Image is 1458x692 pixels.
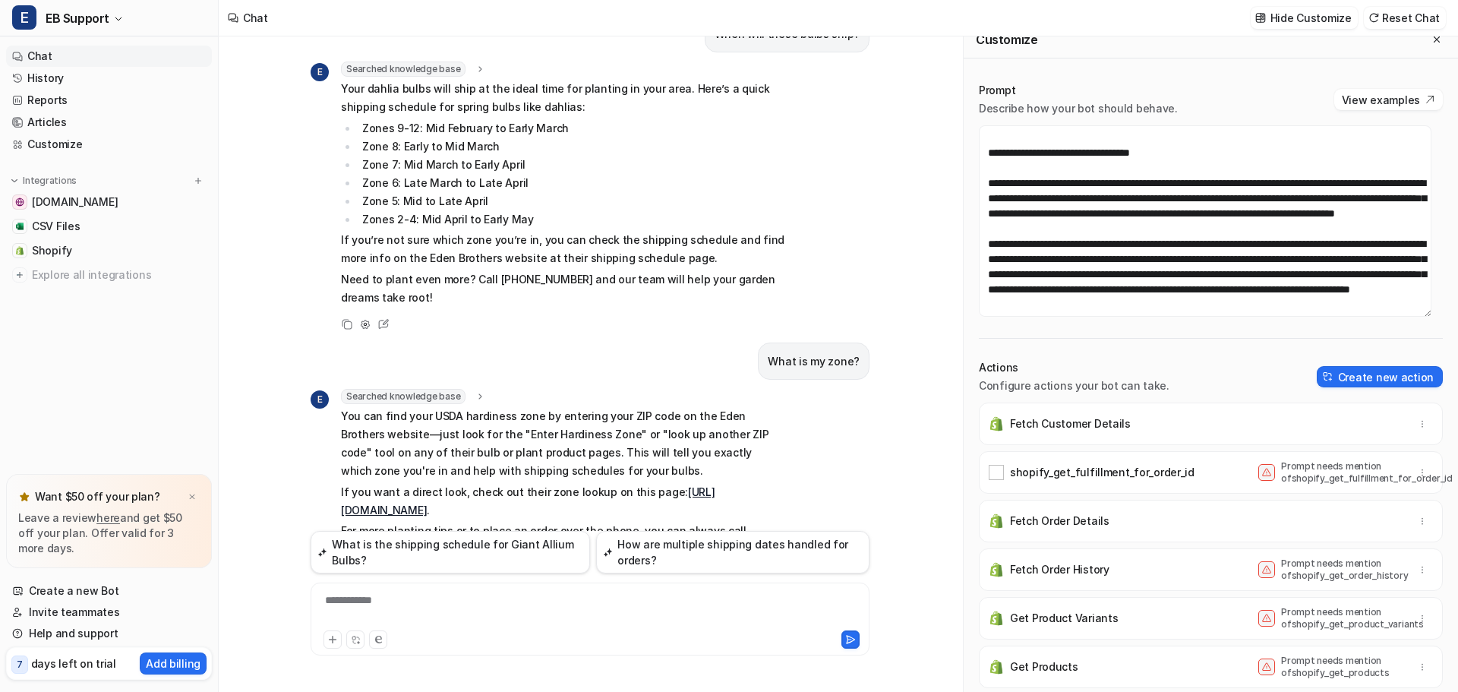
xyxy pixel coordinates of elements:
p: Get Products [1010,659,1078,675]
li: Zone 6: Late March to Late April [358,174,785,192]
a: Chat [6,46,212,67]
a: History [6,68,212,89]
button: Reset Chat [1364,7,1446,29]
span: Searched knowledge base [341,62,465,77]
p: Configure actions your bot can take. [979,378,1169,393]
p: If you want a direct look, check out their zone lookup on this page: . [341,483,785,520]
p: Get Product Variants [1010,611,1118,626]
img: Fetch Order History icon [989,562,1004,577]
p: Prompt [979,83,1178,98]
a: Help and support [6,623,212,644]
img: www.edenbrothers.com [15,197,24,207]
button: Close flyout [1428,30,1446,49]
a: CSV FilesCSV Files [6,216,212,237]
p: Prompt needs mention of shopify_get_fulfillment_for_order_id [1281,460,1403,485]
p: Fetch Order Details [1010,513,1109,529]
p: Prompt needs mention of shopify_get_products [1281,655,1403,679]
p: You can find your USDA hardiness zone by entering your ZIP code on the Eden Brothers website—just... [341,407,785,480]
button: How are multiple shipping dates handled for orders? [596,531,869,574]
img: Shopify [15,246,24,255]
p: Prompt needs mention of shopify_get_product_variants [1281,606,1403,630]
h2: Customize [976,32,1037,47]
span: [DOMAIN_NAME] [32,194,118,210]
span: EB Support [46,8,109,29]
p: Actions [979,360,1169,375]
li: Zone 8: Early to Mid March [358,137,785,156]
p: For more planting tips or to place an order over the phone, you can always call [PHONE_NUMBER]! [341,522,785,558]
a: Create a new Bot [6,580,212,602]
button: Add billing [140,653,207,675]
img: CSV Files [15,222,24,231]
button: Integrations [6,173,81,188]
div: Chat [243,10,268,26]
img: x [188,492,197,502]
img: Fetch Customer Details icon [989,416,1004,431]
img: create-action-icon.svg [1323,371,1333,382]
p: Fetch Customer Details [1010,416,1131,431]
a: Articles [6,112,212,133]
img: customize [1255,12,1266,24]
p: Leave a review and get $50 off your plan. Offer valid for 3 more days. [18,510,200,556]
img: reset [1368,12,1379,24]
a: [URL][DOMAIN_NAME] [341,485,715,517]
button: View examples [1334,89,1443,110]
button: Hide Customize [1251,7,1358,29]
p: days left on trial [31,656,116,671]
p: Need to plant even more? Call [PHONE_NUMBER] and our team will help your garden dreams take root! [341,270,785,307]
img: Fetch Order Details icon [989,513,1004,529]
p: Prompt needs mention of shopify_get_order_history [1281,558,1403,582]
p: shopify_get_fulfillment_for_order_id [1010,465,1194,480]
a: Invite teammates [6,602,212,623]
p: Integrations [23,175,77,187]
img: expand menu [9,175,20,186]
li: Zones 2-4: Mid April to Early May [358,210,785,229]
p: Add billing [146,656,200,671]
a: Customize [6,134,212,155]
p: Your dahlia bulbs will ship at the ideal time for planting in your area. Here’s a quick shipping ... [341,80,785,116]
a: Reports [6,90,212,111]
span: E [12,5,36,30]
img: explore all integrations [12,267,27,283]
span: Shopify [32,243,72,258]
p: Hide Customize [1270,10,1352,26]
p: What is my zone? [768,352,860,371]
span: Searched knowledge base [341,389,465,404]
a: here [96,511,120,524]
img: Get Products icon [989,659,1004,675]
button: Create new action [1317,366,1443,387]
a: ShopifyShopify [6,240,212,261]
p: Describe how your bot should behave. [979,101,1178,116]
li: Zones 9-12: Mid February to Early March [358,119,785,137]
span: E [311,63,329,81]
li: Zone 7: Mid March to Early April [358,156,785,174]
img: star [18,491,30,503]
button: What is the shipping schedule for Giant Allium Bulbs? [311,531,590,574]
p: Want $50 off your plan? [35,489,160,504]
li: Zone 5: Mid to Late April [358,192,785,210]
p: Fetch Order History [1010,562,1109,577]
img: menu_add.svg [193,175,204,186]
span: Explore all integrations [32,263,206,287]
a: www.edenbrothers.com[DOMAIN_NAME] [6,191,212,213]
img: Get Product Variants icon [989,611,1004,626]
p: 7 [17,658,23,671]
span: E [311,390,329,409]
a: Explore all integrations [6,264,212,286]
p: If you’re not sure which zone you’re in, you can check the shipping schedule and find more info o... [341,231,785,267]
img: shopify_get_fulfillment_for_order_id icon [989,465,1004,480]
span: CSV Files [32,219,80,234]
